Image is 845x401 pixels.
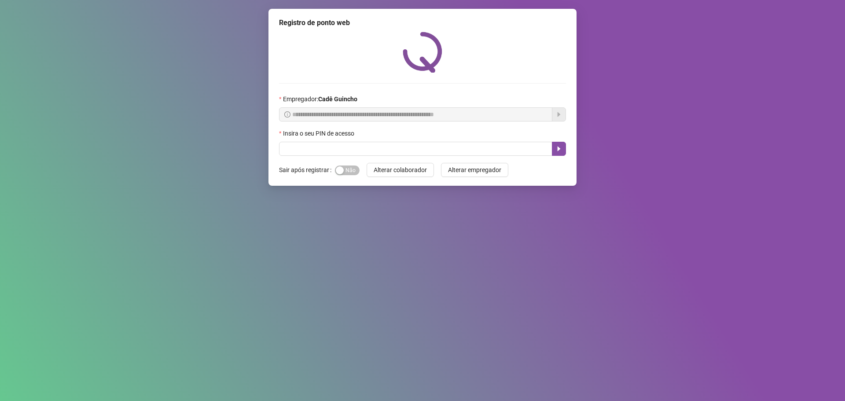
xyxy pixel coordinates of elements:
[279,18,566,28] div: Registro de ponto web
[448,165,501,175] span: Alterar empregador
[284,111,290,118] span: info-circle
[441,163,508,177] button: Alterar empregador
[403,32,442,73] img: QRPoint
[283,94,357,104] span: Empregador :
[374,165,427,175] span: Alterar colaborador
[555,145,562,152] span: caret-right
[367,163,434,177] button: Alterar colaborador
[279,129,360,138] label: Insira o seu PIN de acesso
[279,163,335,177] label: Sair após registrar
[318,96,357,103] strong: Cadê Guincho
